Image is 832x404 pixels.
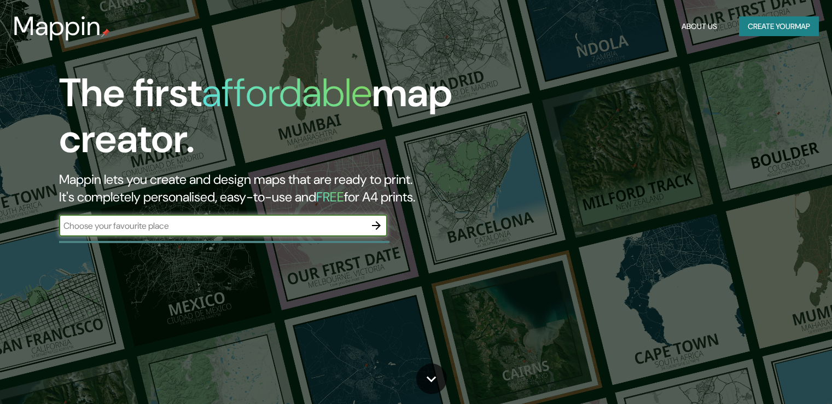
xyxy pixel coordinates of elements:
button: Create yourmap [739,16,819,37]
h3: Mappin [13,11,101,42]
h5: FREE [316,188,344,205]
input: Choose your favourite place [59,220,365,232]
h1: affordable [202,67,372,118]
img: mappin-pin [101,28,110,37]
h1: The first map creator. [59,70,475,171]
h2: Mappin lets you create and design maps that are ready to print. It's completely personalised, eas... [59,171,475,206]
button: About Us [677,16,722,37]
